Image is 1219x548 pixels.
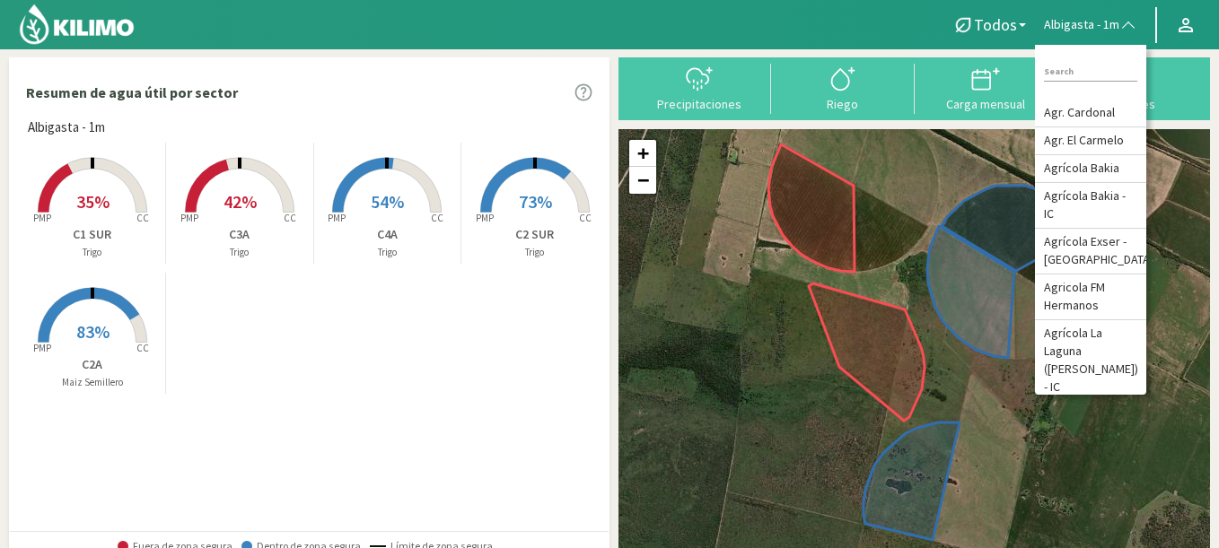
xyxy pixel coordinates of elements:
[28,117,105,138] span: Albigasta - 1m
[519,190,552,213] span: 73%
[1035,274,1146,320] li: Agricola FM Hermanos
[629,167,656,194] a: Zoom out
[328,212,346,224] tspan: PMP
[1035,229,1146,274] li: Agrícola Exser - [GEOGRAPHIC_DATA]
[32,342,50,354] tspan: PMP
[776,98,909,110] div: Riego
[76,320,110,343] span: 83%
[461,245,609,260] p: Trigo
[19,245,165,260] p: Trigo
[1035,183,1146,229] li: Agrícola Bakia - IC
[629,140,656,167] a: Zoom in
[1035,100,1146,127] li: Agr. Cardonal
[371,190,404,213] span: 54%
[1035,320,1146,402] li: Agrícola La Laguna ([PERSON_NAME]) - IC
[1035,5,1146,45] button: Albigasta - 1m
[633,98,766,110] div: Precipitaciones
[19,375,165,390] p: Maiz Semillero
[18,3,136,46] img: Kilimo
[136,212,149,224] tspan: CC
[284,212,296,224] tspan: CC
[771,64,915,111] button: Riego
[461,225,609,244] p: C2 SUR
[1044,16,1119,34] span: Albigasta - 1m
[476,212,494,224] tspan: PMP
[627,64,771,111] button: Precipitaciones
[1035,127,1146,155] li: Agr. El Carmelo
[19,355,165,374] p: C2A
[314,245,460,260] p: Trigo
[1035,155,1146,183] li: Agrícola Bakia
[920,98,1053,110] div: Carga mensual
[19,225,165,244] p: C1 SUR
[224,190,257,213] span: 42%
[136,342,149,354] tspan: CC
[32,212,50,224] tspan: PMP
[915,64,1058,111] button: Carga mensual
[579,212,592,224] tspan: CC
[314,225,460,244] p: C4A
[166,225,312,244] p: C3A
[166,245,312,260] p: Trigo
[431,212,443,224] tspan: CC
[76,190,110,213] span: 35%
[26,82,238,103] p: Resumen de agua útil por sector
[180,212,198,224] tspan: PMP
[974,15,1017,34] span: Todos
